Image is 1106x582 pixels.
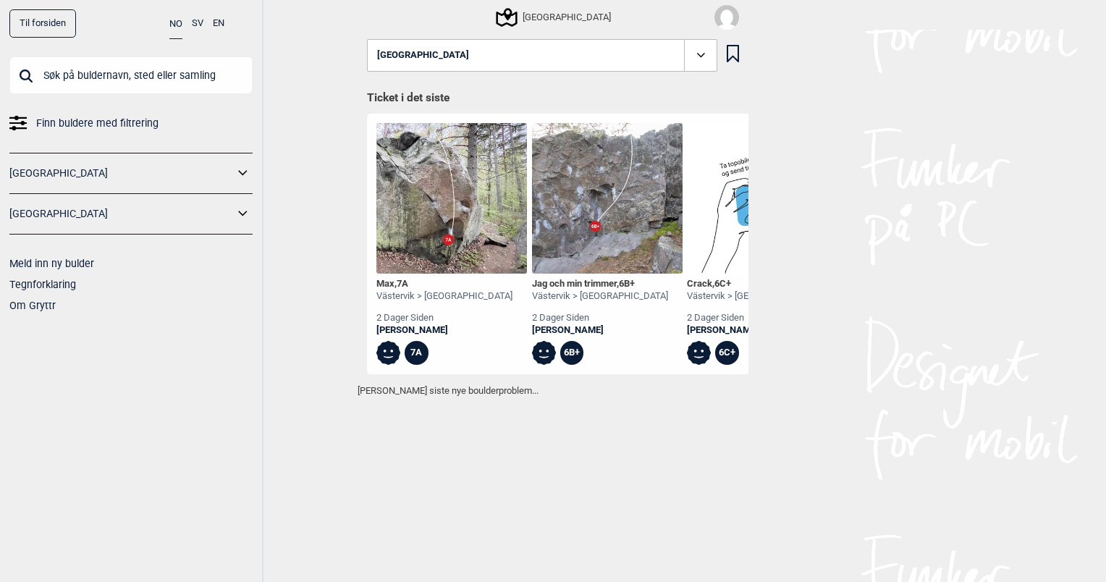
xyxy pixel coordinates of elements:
[376,123,527,274] img: Max
[9,300,56,311] a: Om Gryttr
[714,278,731,289] span: 6C+
[532,123,683,274] img: Jag och min trimmer 230722
[532,312,668,324] div: 2 dager siden
[376,290,512,303] div: Västervik > [GEOGRAPHIC_DATA]
[532,290,668,303] div: Västervik > [GEOGRAPHIC_DATA]
[714,5,739,30] img: User fallback1
[9,113,253,134] a: Finn buldere med filtrering
[36,113,159,134] span: Finn buldere med filtrering
[367,90,739,106] h1: Ticket i det siste
[405,341,429,365] div: 7A
[367,39,717,72] button: [GEOGRAPHIC_DATA]
[687,123,837,274] img: Bilde Mangler
[619,278,635,289] span: 6B+
[560,341,584,365] div: 6B+
[532,278,668,290] div: Jag och min trimmer ,
[9,56,253,94] input: Søk på buldernavn, sted eller samling
[376,324,512,337] a: [PERSON_NAME]
[9,258,94,269] a: Meld inn ny bulder
[376,312,512,324] div: 2 dager siden
[687,324,823,337] a: [PERSON_NAME]
[358,384,748,398] p: [PERSON_NAME] siste nye boulderproblem...
[532,324,668,337] a: [PERSON_NAME]
[498,9,611,26] div: [GEOGRAPHIC_DATA]
[687,278,823,290] div: Crack ,
[9,9,76,38] a: Til forsiden
[687,312,823,324] div: 2 dager siden
[213,9,224,38] button: EN
[687,290,823,303] div: Västervik > [GEOGRAPHIC_DATA]
[377,50,469,61] span: [GEOGRAPHIC_DATA]
[397,278,408,289] span: 7A
[9,279,76,290] a: Tegnforklaring
[9,203,234,224] a: [GEOGRAPHIC_DATA]
[169,9,182,39] button: NO
[376,278,512,290] div: Max ,
[192,9,203,38] button: SV
[715,341,739,365] div: 6C+
[9,163,234,184] a: [GEOGRAPHIC_DATA]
